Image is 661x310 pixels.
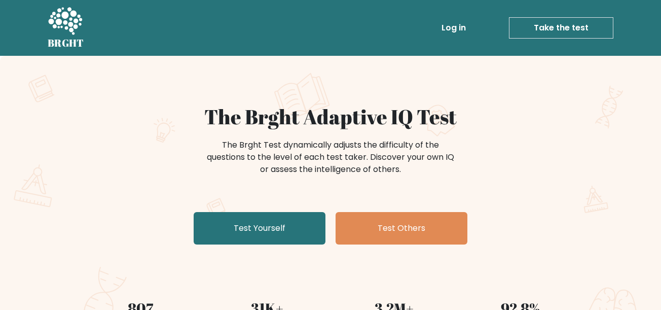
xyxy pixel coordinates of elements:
a: Test Others [336,212,467,245]
div: The Brght Test dynamically adjusts the difficulty of the questions to the level of each test take... [204,139,457,176]
a: BRGHT [48,4,84,52]
a: Log in [437,18,470,38]
h1: The Brght Adaptive IQ Test [83,105,578,129]
a: Test Yourself [194,212,325,245]
h5: BRGHT [48,37,84,49]
a: Take the test [509,17,613,39]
